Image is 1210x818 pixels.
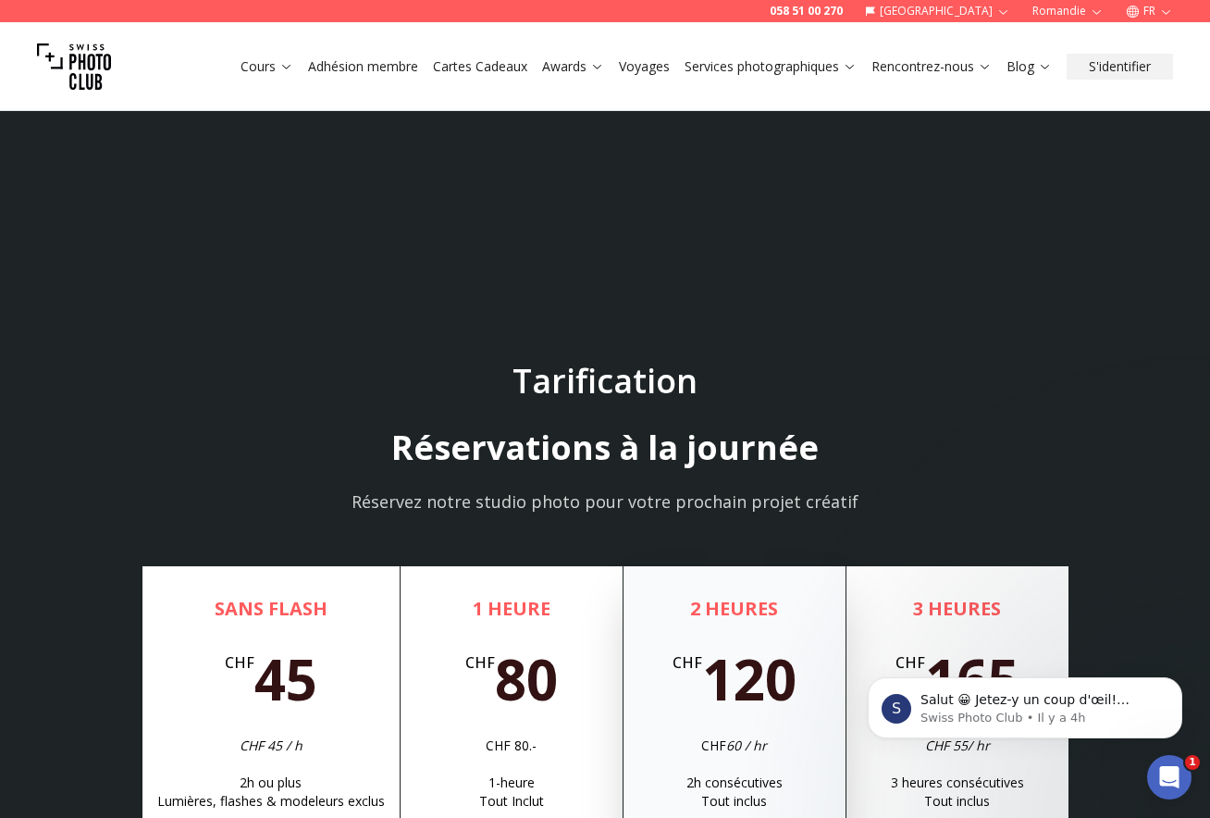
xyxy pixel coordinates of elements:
h5: 120 [702,651,796,707]
button: Cours [233,54,301,80]
button: Voyages [611,54,677,80]
iframe: Intercom notifications message [840,638,1210,768]
span: 1 [1185,755,1200,770]
div: CHF 80.- 1-heure Tout Inclut [415,737,608,811]
span: CHF [465,651,495,707]
h4: 3 HEURES [861,596,1054,622]
div: 3 heures consécutives Tout inclus [861,737,1054,811]
button: Cartes Cadeaux [426,54,535,80]
em: CHF 45 / h [240,737,302,754]
button: Blog [999,54,1059,80]
em: 60 / hr [726,737,767,754]
a: Blog [1006,57,1052,76]
button: Services photographiques [677,54,864,80]
h5: 45 [254,651,317,707]
a: 058 51 00 270 [770,4,843,19]
h4: 1 HEURE [415,596,608,622]
a: Awards [542,57,604,76]
h4: 2 HEURES [638,596,831,622]
img: Swiss photo club [37,30,111,104]
span: CHF [673,651,702,707]
button: Rencontrez-nous [864,54,999,80]
a: Cartes Cadeaux [433,57,527,76]
h2: Tarification [30,363,1180,400]
a: Voyages [619,57,670,76]
a: Adhésion membre [308,57,418,76]
div: 2h ou plus Lumières, flashes & modeleurs exclus [157,774,385,811]
h3: Réservations à la journée [30,429,1180,466]
a: Cours [241,57,293,76]
iframe: Intercom live chat [1147,755,1191,799]
button: Adhésion membre [301,54,426,80]
button: S'identifier [1067,54,1173,80]
a: Rencontrez-nous [871,57,992,76]
span: CHF [225,651,254,707]
a: Services photographiques [685,57,857,76]
h5: 80 [495,651,558,707]
h4: SANS FLASH [157,596,385,622]
div: CHF 2h consécutives Tout inclus [638,737,831,811]
div: Réservez notre studio photo pour votre prochain projet créatif [30,489,1180,514]
button: Awards [535,54,611,80]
